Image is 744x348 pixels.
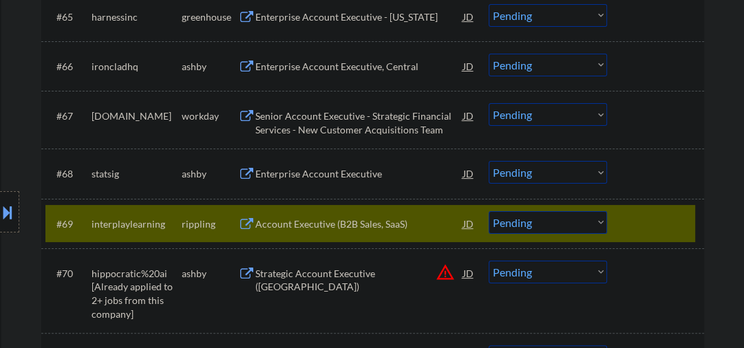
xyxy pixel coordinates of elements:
[255,60,463,74] div: Enterprise Account Executive, Central
[255,109,463,136] div: Senior Account Executive - Strategic Financial Services - New Customer Acquisitions Team
[462,161,476,186] div: JD
[462,54,476,78] div: JD
[255,10,463,24] div: Enterprise Account Executive - [US_STATE]
[436,263,455,282] button: warning_amber
[462,211,476,236] div: JD
[255,267,463,294] div: Strategic Account Executive ([GEOGRAPHIC_DATA])
[56,10,81,24] div: #65
[92,60,182,74] div: ironcladhq
[92,10,182,24] div: harnessinc
[462,4,476,29] div: JD
[462,261,476,285] div: JD
[56,60,81,74] div: #66
[182,10,238,24] div: greenhouse
[182,60,238,74] div: ashby
[255,217,463,231] div: Account Executive (B2B Sales, SaaS)
[462,103,476,128] div: JD
[255,167,463,181] div: Enterprise Account Executive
